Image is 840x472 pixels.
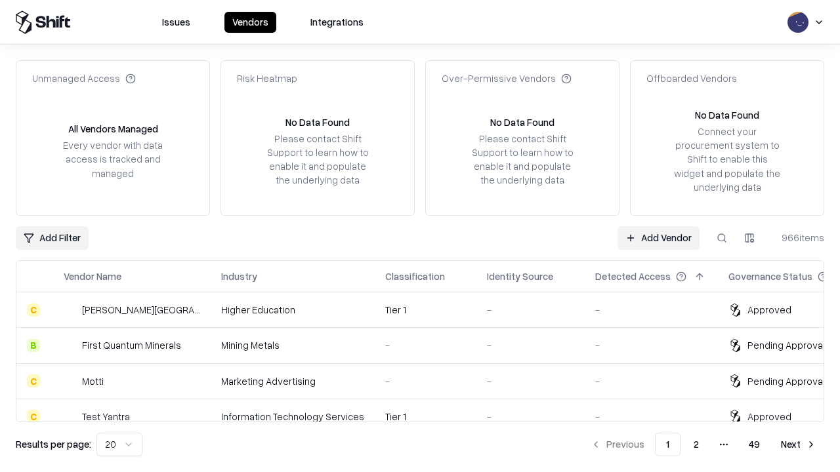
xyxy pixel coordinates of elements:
[673,125,782,194] div: Connect your procurement system to Shift to enable this widget and populate the underlying data
[221,410,364,423] div: Information Technology Services
[64,269,121,283] div: Vendor Name
[487,338,574,352] div: -
[82,374,104,388] div: Motti
[303,12,371,33] button: Integrations
[738,433,770,456] button: 49
[16,226,89,250] button: Add Filter
[595,410,707,423] div: -
[64,374,77,387] img: Motti
[487,303,574,317] div: -
[224,12,276,33] button: Vendors
[221,338,364,352] div: Mining Metals
[442,71,572,85] div: Over-Permissive Vendors
[82,410,130,423] div: Test Yantra
[385,374,466,388] div: -
[385,338,466,352] div: -
[772,231,824,245] div: 966 items
[64,410,77,423] img: Test Yantra
[583,433,824,456] nav: pagination
[683,433,709,456] button: 2
[655,433,681,456] button: 1
[237,71,297,85] div: Risk Heatmap
[487,374,574,388] div: -
[618,226,700,250] a: Add Vendor
[385,410,466,423] div: Tier 1
[773,433,824,456] button: Next
[468,132,577,187] div: Please contact Shift Support to learn how to enable it and populate the underlying data
[27,339,40,352] div: B
[32,71,136,85] div: Unmanaged Access
[64,339,77,352] img: First Quantum Minerals
[82,303,200,317] div: [PERSON_NAME][GEOGRAPHIC_DATA]
[263,132,372,187] div: Please contact Shift Support to learn how to enable it and populate the underlying data
[221,374,364,388] div: Marketing Advertising
[747,338,825,352] div: Pending Approval
[64,304,77,317] img: Reichman University
[747,303,791,317] div: Approved
[747,374,825,388] div: Pending Approval
[221,269,257,283] div: Industry
[385,269,445,283] div: Classification
[285,115,350,129] div: No Data Found
[385,303,466,317] div: Tier 1
[154,12,198,33] button: Issues
[728,269,812,283] div: Governance Status
[27,410,40,423] div: C
[595,269,671,283] div: Detected Access
[27,374,40,387] div: C
[82,338,181,352] div: First Quantum Minerals
[221,303,364,317] div: Higher Education
[747,410,791,423] div: Approved
[595,338,707,352] div: -
[646,71,737,85] div: Offboarded Vendors
[487,269,553,283] div: Identity Source
[27,304,40,317] div: C
[68,122,158,136] div: All Vendors Managed
[490,115,555,129] div: No Data Found
[16,437,91,451] p: Results per page:
[595,303,707,317] div: -
[58,138,167,180] div: Every vendor with data access is tracked and managed
[487,410,574,423] div: -
[595,374,707,388] div: -
[695,108,759,122] div: No Data Found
